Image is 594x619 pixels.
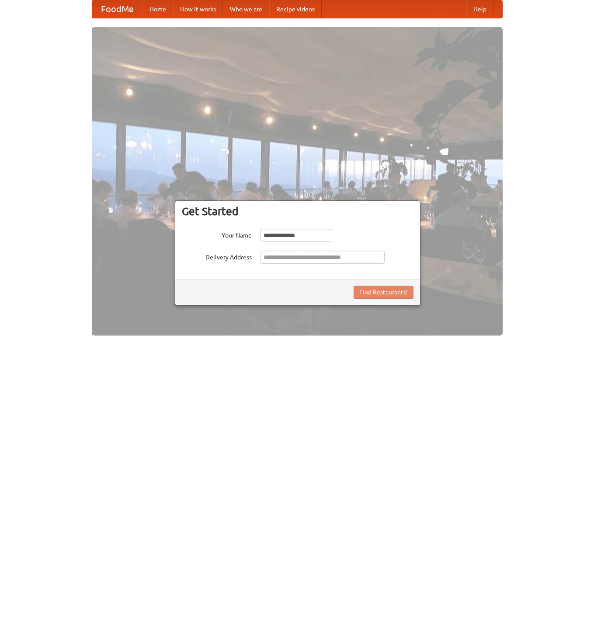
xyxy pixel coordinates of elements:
[269,0,322,18] a: Recipe videos
[182,229,252,240] label: Your Name
[354,286,413,299] button: Find Restaurants!
[142,0,173,18] a: Home
[182,251,252,262] label: Delivery Address
[466,0,493,18] a: Help
[173,0,223,18] a: How it works
[182,205,413,218] h3: Get Started
[92,0,142,18] a: FoodMe
[223,0,269,18] a: Who we are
